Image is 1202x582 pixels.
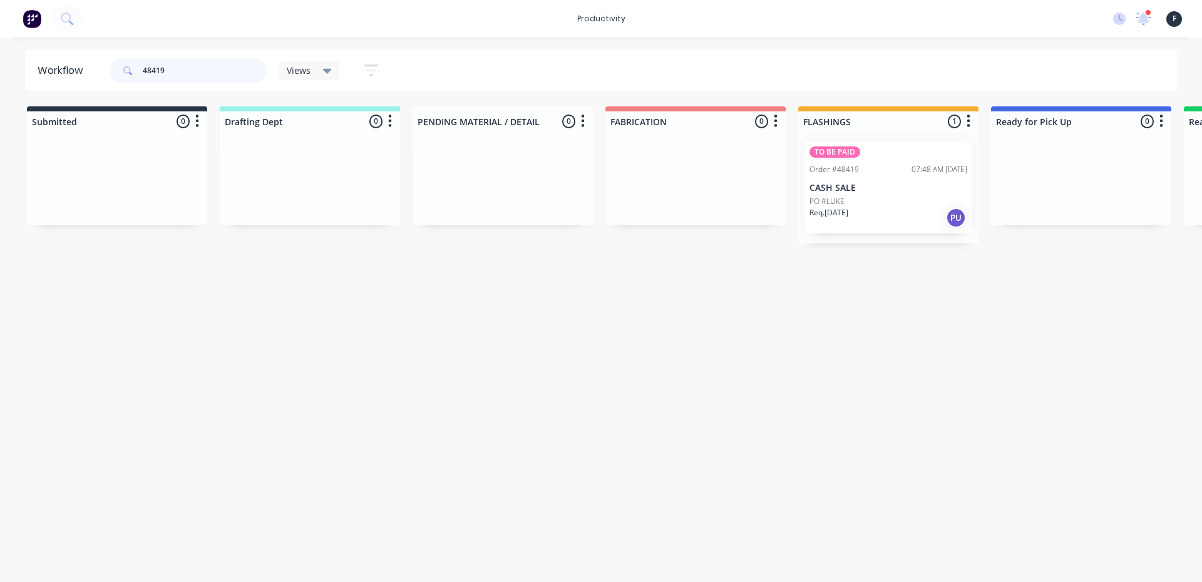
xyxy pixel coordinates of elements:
[809,207,848,218] p: Req. [DATE]
[809,183,967,193] p: CASH SALE
[912,164,967,175] div: 07:48 AM [DATE]
[946,208,966,228] div: PU
[1173,13,1176,24] span: F
[287,64,311,77] span: Views
[23,9,41,28] img: Factory
[809,146,860,158] div: TO BE PAID
[38,63,89,78] div: Workflow
[143,58,267,83] input: Search for orders...
[809,196,845,207] p: PO #LUKE
[809,164,859,175] div: Order #48419
[571,9,632,28] div: productivity
[804,141,972,233] div: TO BE PAIDOrder #4841907:48 AM [DATE]CASH SALEPO #LUKEReq.[DATE]PU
